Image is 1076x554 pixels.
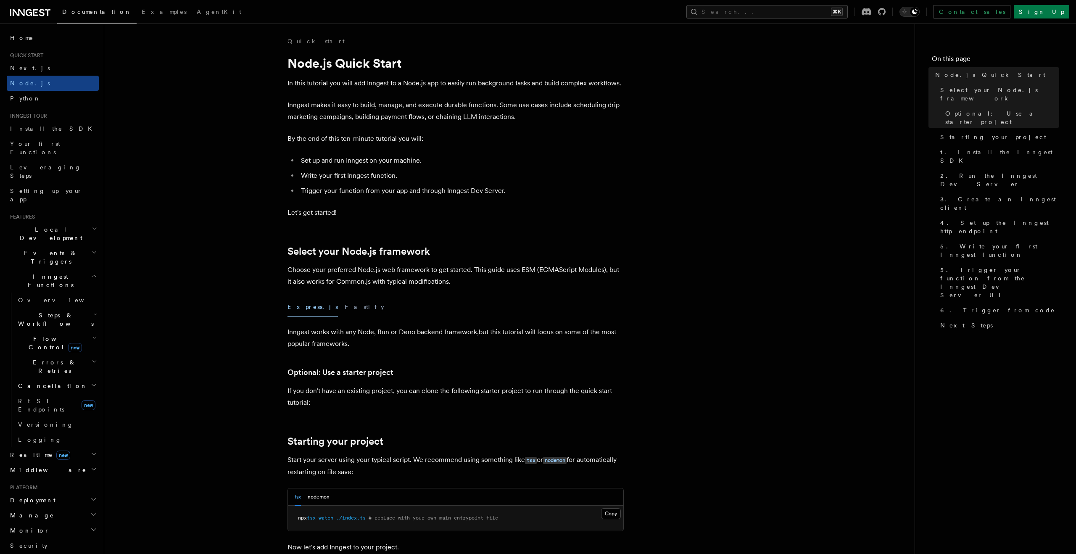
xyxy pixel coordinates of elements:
code: tsx [525,457,537,464]
button: Toggle dark mode [899,7,920,17]
span: Platform [7,484,38,491]
span: Python [10,95,41,102]
span: new [56,451,70,460]
a: nodemon [543,456,567,464]
span: Steps & Workflows [15,311,94,328]
p: In this tutorial you will add Inngest to a Node.js app to easily run background tasks and build c... [287,77,624,89]
a: Node.js Quick Start [932,67,1059,82]
p: Inngest works with any Node, Bun or Deno backend framework,but this tutorial will focus on some o... [287,326,624,350]
span: Security [10,542,47,549]
span: REST Endpoints [18,398,64,413]
span: tsx [307,515,316,521]
span: Monitor [7,526,50,535]
span: Versioning [18,421,74,428]
kbd: ⌘K [831,8,843,16]
span: 2. Run the Inngest Dev Server [940,171,1059,188]
span: Logging [18,436,62,443]
span: Next.js [10,65,50,71]
span: Realtime [7,451,70,459]
button: Fastify [345,298,384,317]
a: 6. Trigger from code [937,303,1059,318]
span: 5. Write your first Inngest function [940,242,1059,259]
p: Choose your preferred Node.js web framework to get started. This guide uses ESM (ECMAScript Modul... [287,264,624,288]
a: 1. Install the Inngest SDK [937,145,1059,168]
button: Local Development [7,222,99,245]
li: Trigger your function from your app and through Inngest Dev Server. [298,185,624,197]
span: Node.js [10,80,50,87]
div: Inngest Functions [7,293,99,447]
button: nodemon [308,488,330,506]
a: Your first Functions [7,136,99,160]
a: Next.js [7,61,99,76]
span: Install the SDK [10,125,97,132]
span: Local Development [7,225,92,242]
span: new [68,343,82,352]
button: tsx [295,488,301,506]
span: 4. Set up the Inngest http endpoint [940,219,1059,235]
a: Install the SDK [7,121,99,136]
a: Select your Node.js framework [287,245,430,257]
p: Inngest makes it easy to build, manage, and execute durable functions. Some use cases include sch... [287,99,624,123]
p: Now let's add Inngest to your project. [287,541,624,553]
a: tsx [525,456,537,464]
a: Contact sales [934,5,1010,18]
span: Starting your project [940,133,1046,141]
a: 5. Write your first Inngest function [937,239,1059,262]
button: Copy [601,508,621,519]
span: Features [7,214,35,220]
p: Start your server using your typical script. We recommend using something like or for automatical... [287,454,624,478]
span: 6. Trigger from code [940,306,1055,314]
button: Manage [7,508,99,523]
a: Starting your project [287,435,383,447]
button: Realtimenew [7,447,99,462]
a: 2. Run the Inngest Dev Server [937,168,1059,192]
span: Deployment [7,496,55,504]
a: 4. Set up the Inngest http endpoint [937,215,1059,239]
span: Events & Triggers [7,249,92,266]
button: Cancellation [15,378,99,393]
h4: On this page [932,54,1059,67]
span: Node.js Quick Start [935,71,1045,79]
button: Express.js [287,298,338,317]
a: Next Steps [937,318,1059,333]
button: Search...⌘K [686,5,848,18]
span: Select your Node.js framework [940,86,1059,103]
button: Inngest Functions [7,269,99,293]
span: Inngest tour [7,113,47,119]
button: Deployment [7,493,99,508]
button: Middleware [7,462,99,477]
span: npx [298,515,307,521]
span: Inngest Functions [7,272,91,289]
a: Optional: Use a starter project [287,367,393,378]
span: Next Steps [940,321,993,330]
span: AgentKit [197,8,241,15]
a: Select your Node.js framework [937,82,1059,106]
a: Sign Up [1014,5,1069,18]
span: Home [10,34,34,42]
span: Flow Control [15,335,92,351]
a: Setting up your app [7,183,99,207]
a: Quick start [287,37,345,45]
span: 1. Install the Inngest SDK [940,148,1059,165]
p: If you don't have an existing project, you can clone the following starter project to run through... [287,385,624,409]
li: Set up and run Inngest on your machine. [298,155,624,166]
code: nodemon [543,457,567,464]
span: Optional: Use a starter project [945,109,1059,126]
span: Quick start [7,52,43,59]
span: Cancellation [15,382,87,390]
span: Setting up your app [10,187,82,203]
span: Middleware [7,466,87,474]
p: By the end of this ten-minute tutorial you will: [287,133,624,145]
li: Write your first Inngest function. [298,170,624,182]
a: Versioning [15,417,99,432]
a: AgentKit [192,3,246,23]
span: Your first Functions [10,140,60,156]
button: Events & Triggers [7,245,99,269]
span: Overview [18,297,105,303]
span: Leveraging Steps [10,164,81,179]
span: 5. Trigger your function from the Inngest Dev Server UI [940,266,1059,299]
a: Overview [15,293,99,308]
span: # replace with your own main entrypoint file [369,515,498,521]
a: Home [7,30,99,45]
a: Optional: Use a starter project [942,106,1059,129]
